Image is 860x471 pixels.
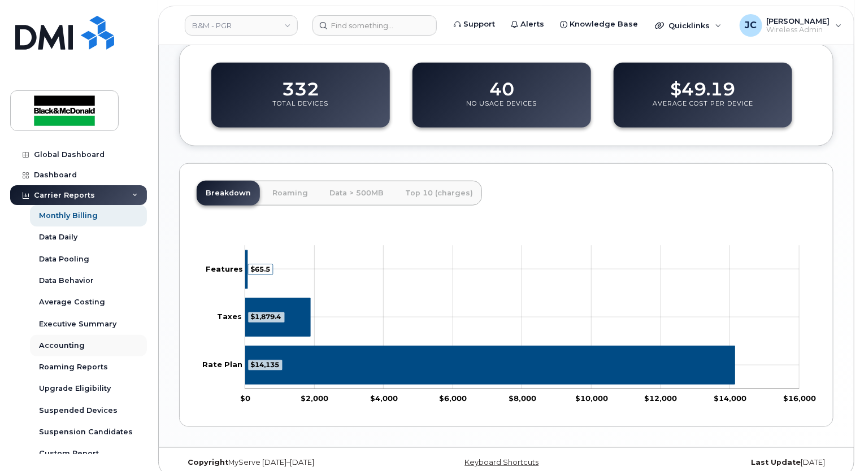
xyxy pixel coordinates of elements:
a: Data > 500MB [320,181,393,206]
tspan: Taxes [217,312,242,321]
div: [DATE] [615,458,833,467]
tspan: $14,000 [714,394,746,403]
tspan: $16,000 [783,394,816,403]
tspan: $2,000 [301,394,328,403]
span: Alerts [520,19,544,30]
a: Roaming [263,181,317,206]
a: B&M - PGR [185,15,298,36]
div: MyServe [DATE]–[DATE] [179,458,397,467]
strong: Last Update [751,458,801,466]
span: JC [745,19,757,32]
tspan: $0 [240,394,250,403]
tspan: Rate Plan [202,360,242,369]
tspan: Features [206,264,243,273]
a: Top 10 (charges) [396,181,482,206]
a: Support [446,13,503,36]
div: Quicklinks [647,14,729,37]
dd: 332 [282,68,319,99]
span: Wireless Admin [767,25,830,34]
input: Find something... [312,15,437,36]
a: Alerts [503,13,552,36]
strong: Copyright [188,458,228,466]
a: Breakdown [197,181,260,206]
div: Jackie Cox [732,14,850,37]
tspan: $4,000 [370,394,397,403]
p: Average Cost Per Device [653,99,753,120]
a: Keyboard Shortcuts [465,458,539,466]
span: Knowledge Base [570,19,638,30]
span: Quicklinks [668,21,710,30]
dd: $49.19 [671,68,736,99]
tspan: $6,000 [439,394,467,403]
dd: 40 [489,68,514,99]
a: Knowledge Base [552,13,646,36]
tspan: $65.5 [250,265,270,273]
span: Support [463,19,495,30]
g: Series [245,250,735,384]
p: No Usage Devices [467,99,537,120]
tspan: $12,000 [644,394,677,403]
tspan: $14,135 [250,360,279,369]
g: Chart [202,245,816,403]
p: Total Devices [273,99,329,120]
tspan: $8,000 [509,394,536,403]
span: [PERSON_NAME] [767,16,830,25]
tspan: $1,879.4 [250,312,281,321]
tspan: $10,000 [575,394,608,403]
